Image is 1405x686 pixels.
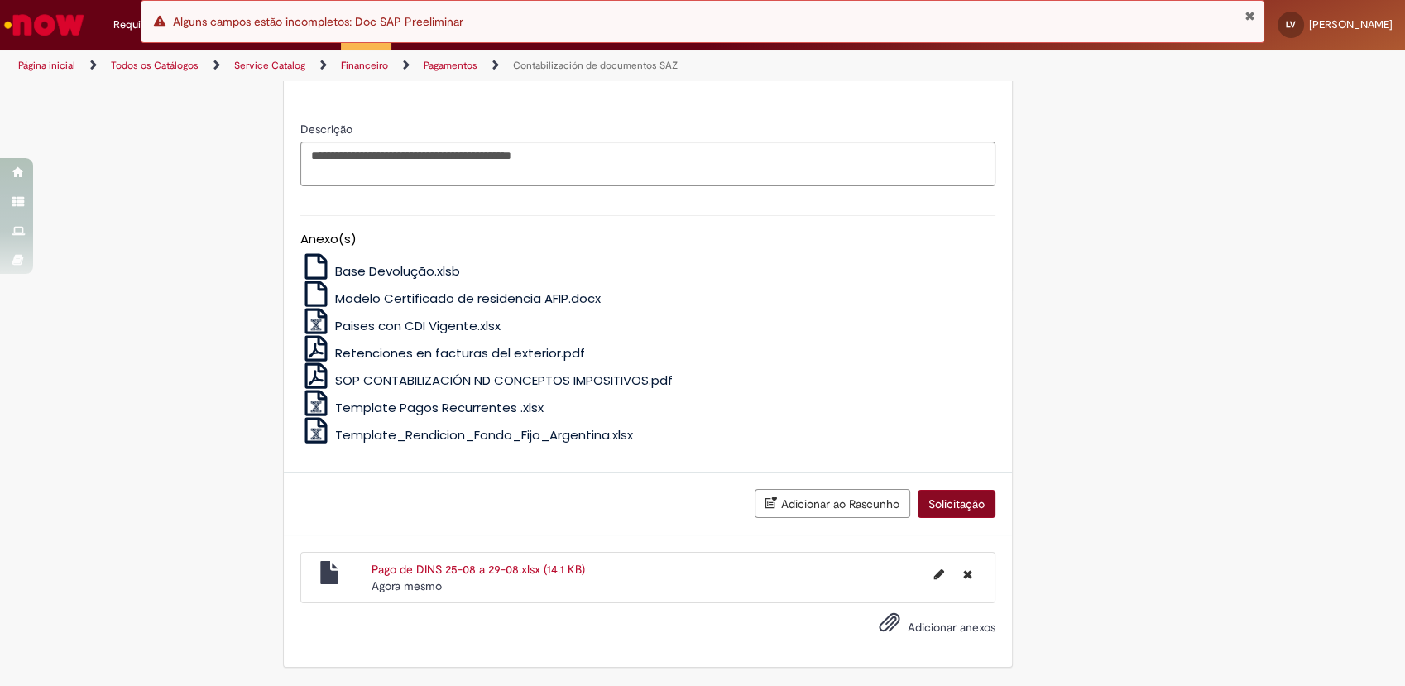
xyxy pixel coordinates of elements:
a: Template_Rendicion_Fondo_Fijo_Argentina.xlsx [300,426,633,444]
a: Financeiro [341,59,388,72]
a: Contabilización de documentos SAZ [513,59,678,72]
span: Retenciones en facturas del exterior.pdf [334,344,584,362]
span: Paises con CDI Vigente.xlsx [334,317,500,334]
a: Retenciones en facturas del exterior.pdf [300,344,585,362]
span: Requisições [113,17,171,33]
button: Solicitação [918,490,995,518]
button: Editar nome de arquivo Pago de DINS 25-08 a 29-08.xlsx [924,561,954,588]
a: Modelo Certificado de residencia AFIP.docx [300,290,601,307]
a: Paises con CDI Vigente.xlsx [300,317,501,334]
span: Modelo Certificado de residencia AFIP.docx [334,290,600,307]
a: Página inicial [18,59,75,72]
a: Template Pagos Recurrentes .xlsx [300,399,544,416]
button: Fechar Notificação [1244,9,1255,22]
img: ServiceNow [2,8,87,41]
h5: Anexo(s) [300,233,995,247]
span: Template Pagos Recurrentes .xlsx [334,399,543,416]
span: Descrição [300,122,356,137]
button: Adicionar anexos [875,607,904,645]
span: Template_Rendicion_Fondo_Fijo_Argentina.xlsx [334,426,632,444]
span: LV [1286,19,1296,30]
a: SOP CONTABILIZACIÓN ND CONCEPTOS IMPOSITIVOS.pdf [300,372,673,389]
textarea: Descrição [300,142,995,186]
ul: Trilhas de página [12,50,924,81]
a: Base Devolução.xlsb [300,262,460,280]
span: Agora mesmo [372,578,442,593]
button: Excluir Pago de DINS 25-08 a 29-08.xlsx [953,561,982,588]
button: Adicionar ao Rascunho [755,489,910,518]
a: Pagamentos [424,59,477,72]
time: 29/08/2025 17:57:19 [372,578,442,593]
span: Adicionar anexos [908,621,995,636]
span: [PERSON_NAME] [1309,17,1393,31]
span: SOP CONTABILIZACIÓN ND CONCEPTOS IMPOSITIVOS.pdf [334,372,672,389]
span: Alguns campos estão incompletos: Doc SAP Preeliminar [173,14,463,29]
a: Pago de DINS 25-08 a 29-08.xlsx (14.1 KB) [372,562,585,577]
a: Todos os Catálogos [111,59,199,72]
span: Base Devolução.xlsb [334,262,459,280]
a: Service Catalog [234,59,305,72]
